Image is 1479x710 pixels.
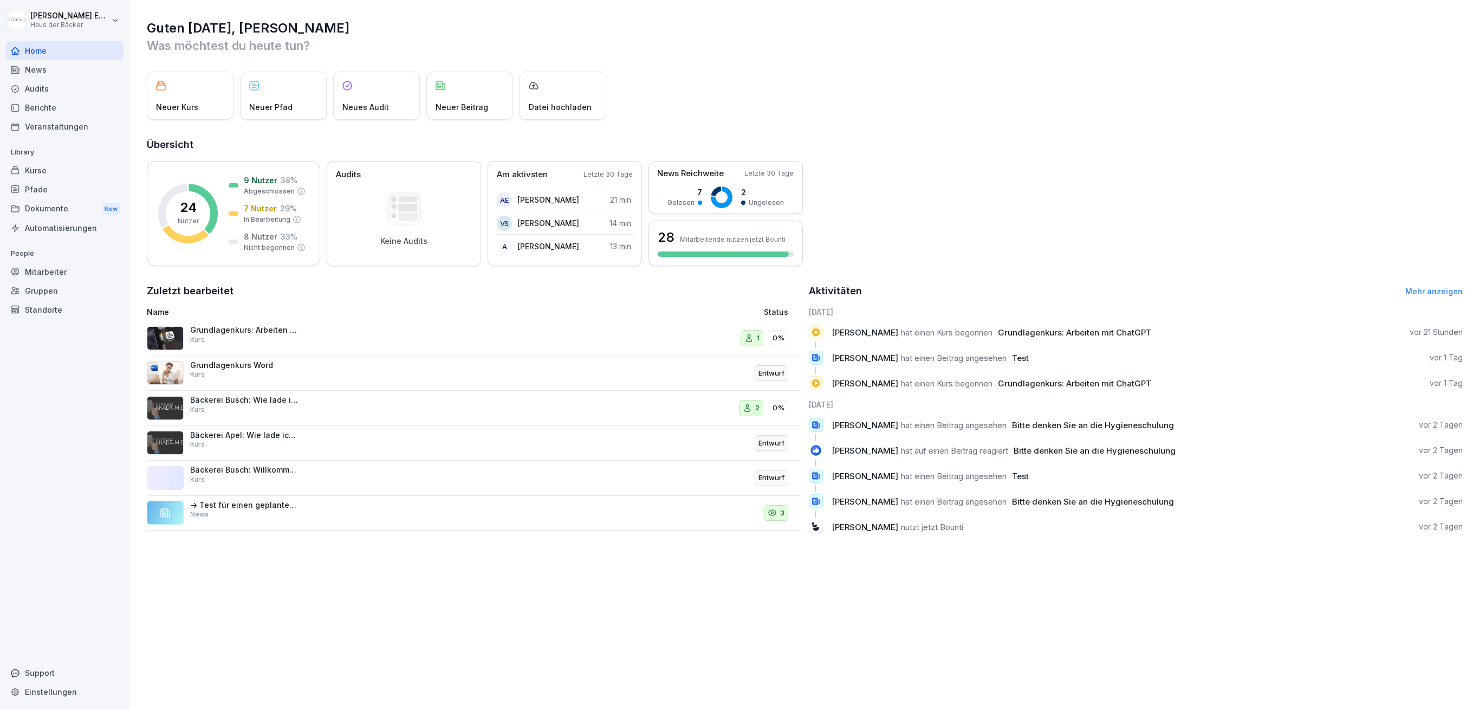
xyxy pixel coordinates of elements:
[244,203,277,214] p: 7 Nutzer
[190,465,299,475] p: Bäckerei Busch: Willkommen in der Haus der Bäcker Akademie mit Bounti!
[998,378,1151,389] span: Grundlagenkurs: Arbeiten mit ChatGPT
[5,281,124,300] a: Gruppen
[336,169,361,181] p: Audits
[190,370,205,379] p: Kurs
[5,144,124,161] p: Library
[764,306,788,318] p: Status
[5,180,124,199] a: Pfade
[497,216,512,231] div: VS
[517,194,579,205] p: [PERSON_NAME]
[832,327,898,338] span: [PERSON_NAME]
[5,300,124,319] a: Standorte
[30,21,109,29] p: Haus der Bäcker
[901,471,1007,481] span: hat einen Beitrag angesehen
[5,199,124,219] div: Dokumente
[5,117,124,136] a: Veranstaltungen
[1405,287,1463,296] a: Mehr anzeigen
[5,245,124,262] p: People
[657,167,724,180] p: News Reichweite
[1014,446,1176,456] span: Bitte denken Sie an die Hygieneschulung
[901,327,993,338] span: hat einen Kurs begonnen
[147,137,1463,152] h2: Übersicht
[5,199,124,219] a: DokumenteNew
[147,37,1463,54] p: Was möchtest du heute tun?
[583,170,633,179] p: Letzte 30 Tage
[744,169,794,178] p: Letzte 30 Tage
[1419,445,1463,456] p: vor 2 Tagen
[190,475,205,485] p: Kurs
[244,215,290,224] p: In Bearbeitung
[147,306,566,318] p: Name
[497,169,548,181] p: Am aktivsten
[244,186,295,196] p: Abgeschlossen
[901,496,1007,507] span: hat einen Beitrag angesehen
[5,79,124,98] a: Audits
[5,262,124,281] a: Mitarbeiter
[901,420,1007,430] span: hat einen Beitrag angesehen
[1012,353,1029,363] span: Test
[30,11,109,21] p: [PERSON_NAME] Ehlerding
[809,399,1463,410] h6: [DATE]
[178,216,199,226] p: Nutzer
[780,508,784,519] p: 3
[5,60,124,79] a: News
[901,522,963,532] span: nutzt jetzt Bounti
[5,218,124,237] a: Automatisierungen
[1419,496,1463,507] p: vor 2 Tagen
[1430,352,1463,363] p: vor 1 Tag
[517,241,579,252] p: [PERSON_NAME]
[190,395,299,405] p: Bäckerei Busch: Wie lade ich mir die Bounti App herunter?
[5,41,124,60] a: Home
[832,420,898,430] span: [PERSON_NAME]
[998,327,1151,338] span: Grundlagenkurs: Arbeiten mit ChatGPT
[758,368,784,379] p: Entwurf
[832,522,898,532] span: [PERSON_NAME]
[190,500,299,510] p: -> Test für einen geplanten Beitrag
[758,473,784,483] p: Entwurf
[249,101,293,113] p: Neuer Pfad
[147,431,184,455] img: s78w77shk91l4aeybtorc9h7.png
[190,360,299,370] p: Grundlagenkurs Word
[5,663,124,682] div: Support
[1419,470,1463,481] p: vor 2 Tagen
[190,430,299,440] p: Bäckerei Apel: Wie lade ich mir die Bounti App herunter?
[281,231,297,242] p: 33 %
[147,396,184,420] img: s78w77shk91l4aeybtorc9h7.png
[147,356,801,391] a: Grundlagenkurs WordKursEntwurf
[529,101,592,113] p: Datei hochladen
[281,175,297,186] p: 38 %
[741,186,784,198] p: 2
[5,682,124,701] div: Einstellungen
[5,161,124,180] a: Kurse
[773,333,784,344] p: 0%
[809,306,1463,318] h6: [DATE]
[680,235,786,243] p: Mitarbeitende nutzen jetzt Bounti
[147,283,801,299] h2: Zuletzt bearbeitet
[280,203,297,214] p: 29 %
[809,283,862,299] h2: Aktivitäten
[758,438,784,449] p: Entwurf
[610,194,633,205] p: 21 min.
[244,231,277,242] p: 8 Nutzer
[147,461,801,496] a: Bäckerei Busch: Willkommen in der Haus der Bäcker Akademie mit Bounti!KursEntwurf
[609,217,633,229] p: 14 min.
[244,175,277,186] p: 9 Nutzer
[147,496,801,531] a: -> Test für einen geplanten BeitragNews3
[1419,521,1463,532] p: vor 2 Tagen
[5,98,124,117] a: Berichte
[1012,471,1029,481] span: Test
[147,426,801,461] a: Bäckerei Apel: Wie lade ich mir die Bounti App herunter?KursEntwurf
[1419,419,1463,430] p: vor 2 Tagen
[190,325,299,335] p: Grundlagenkurs: Arbeiten mit ChatGPT
[1430,378,1463,389] p: vor 1 Tag
[832,496,898,507] span: [PERSON_NAME]
[832,446,898,456] span: [PERSON_NAME]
